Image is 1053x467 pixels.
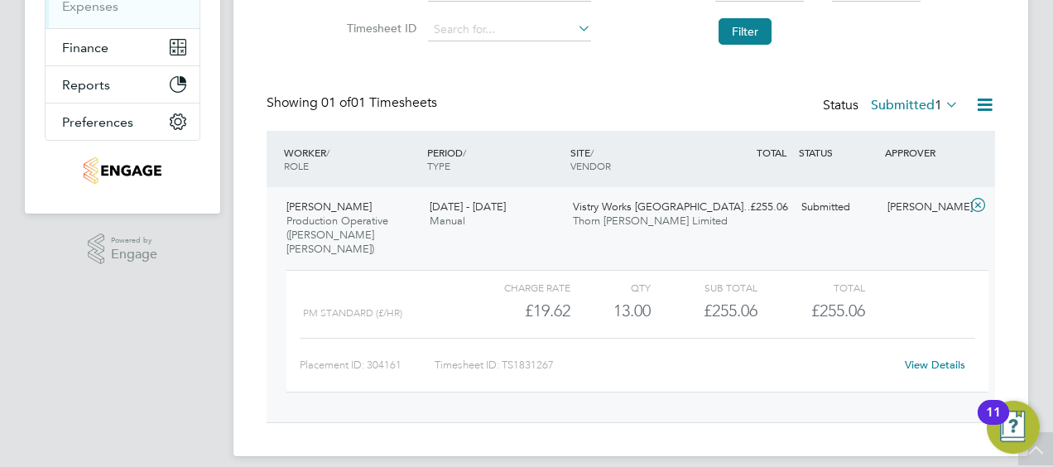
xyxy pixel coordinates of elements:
[719,18,772,45] button: Filter
[280,137,423,181] div: WORKER
[84,157,161,184] img: thornbaker-logo-retina.png
[428,18,591,41] input: Search for...
[62,77,110,93] span: Reports
[987,401,1040,454] button: Open Resource Center, 11 new notifications
[45,157,200,184] a: Go to home page
[435,352,894,378] div: Timesheet ID: TS1831267
[757,146,786,159] span: TOTAL
[111,233,157,248] span: Powered by
[430,214,465,228] span: Manual
[757,277,864,297] div: Total
[986,412,1001,434] div: 11
[935,97,942,113] span: 1
[823,94,962,118] div: Status
[651,277,757,297] div: Sub Total
[464,297,570,325] div: £19.62
[795,137,881,167] div: STATUS
[342,21,416,36] label: Timesheet ID
[709,194,795,221] div: £255.06
[651,297,757,325] div: £255.06
[111,248,157,262] span: Engage
[573,200,754,214] span: Vistry Works [GEOGRAPHIC_DATA]…
[590,146,594,159] span: /
[427,159,450,172] span: TYPE
[88,233,158,265] a: Powered byEngage
[326,146,329,159] span: /
[62,114,133,130] span: Preferences
[871,97,959,113] label: Submitted
[286,214,388,256] span: Production Operative ([PERSON_NAME] [PERSON_NAME])
[811,301,865,320] span: £255.06
[795,194,881,221] div: Submitted
[566,137,709,181] div: SITE
[570,277,651,297] div: QTY
[284,159,309,172] span: ROLE
[62,40,108,55] span: Finance
[46,104,200,140] button: Preferences
[573,214,728,228] span: Thorn [PERSON_NAME] Limited
[303,307,402,319] span: PM Standard (£/HR)
[267,94,440,112] div: Showing
[570,159,611,172] span: VENDOR
[570,297,651,325] div: 13.00
[286,200,372,214] span: [PERSON_NAME]
[881,137,967,167] div: APPROVER
[423,137,566,181] div: PERIOD
[321,94,437,111] span: 01 Timesheets
[881,194,967,221] div: [PERSON_NAME]
[430,200,506,214] span: [DATE] - [DATE]
[46,29,200,65] button: Finance
[46,66,200,103] button: Reports
[300,352,435,378] div: Placement ID: 304161
[464,277,570,297] div: Charge rate
[321,94,351,111] span: 01 of
[463,146,466,159] span: /
[905,358,965,372] a: View Details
